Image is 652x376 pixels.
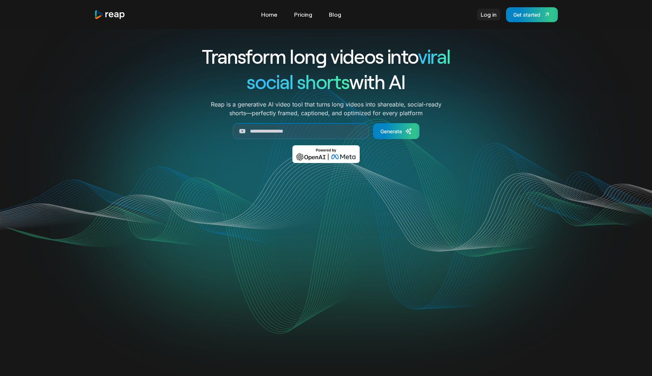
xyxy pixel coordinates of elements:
[418,44,450,68] span: viral
[175,123,477,139] form: Generate Form
[292,145,360,163] img: Powered by OpenAI & Meta
[506,7,558,22] a: Get started
[477,9,500,20] a: Log in
[175,43,477,69] h1: Transform long videos into
[513,11,540,18] div: Get started
[180,174,472,319] video: Your browser does not support the video tag.
[247,70,349,93] span: social shorts
[373,123,419,139] a: Generate
[211,100,442,117] p: Reap is a generative AI video tool that turns long videos into shareable, social-ready shorts—per...
[94,10,125,20] img: reap logo
[325,9,345,20] a: Blog
[94,10,125,20] a: home
[258,9,281,20] a: Home
[175,69,477,94] h1: with AI
[291,9,316,20] a: Pricing
[380,128,402,135] div: Generate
